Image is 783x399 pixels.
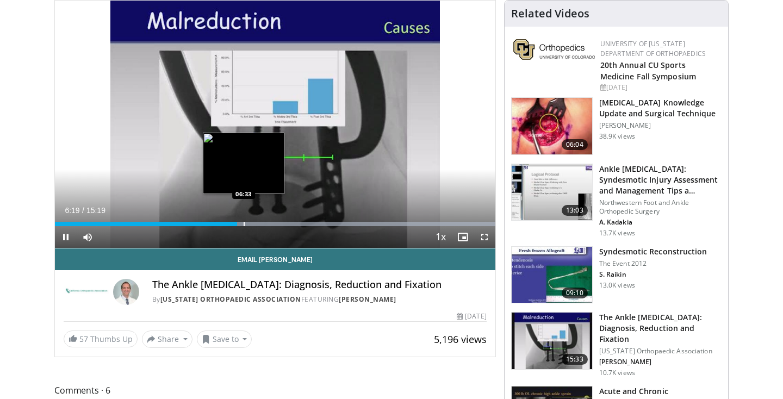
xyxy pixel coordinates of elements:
p: [PERSON_NAME] [599,121,722,130]
span: 06:04 [562,139,588,150]
a: [US_STATE] Orthopaedic Association [160,295,301,304]
img: ed563970-8bde-47f1-b653-c907ef04fde0.150x105_q85_crop-smart_upscale.jpg [512,313,592,369]
span: Comments 6 [54,383,496,397]
a: 06:04 [MEDICAL_DATA] Knowledge Update and Surgical Technique [PERSON_NAME] 38.9K views [511,97,722,155]
button: Fullscreen [474,226,495,248]
h3: Syndesmotic Reconstruction [599,246,707,257]
button: Save to [197,331,252,348]
div: [DATE] [457,311,486,321]
h4: Related Videos [511,7,589,20]
video-js: Video Player [55,1,495,248]
a: University of [US_STATE] Department of Orthopaedics [600,39,706,58]
span: / [82,206,84,215]
button: Share [142,331,192,348]
h4: The Ankle [MEDICAL_DATA]: Diagnosis, Reduction and Fixation [152,279,487,291]
p: Northwestern Foot and Ankle Orthopedic Surgery [599,198,722,216]
a: 15:33 The Ankle [MEDICAL_DATA]: Diagnosis, Reduction and Fixation [US_STATE] Orthopaedic Associat... [511,312,722,377]
a: Email [PERSON_NAME] [55,248,495,270]
button: Enable picture-in-picture mode [452,226,474,248]
a: 09:10 Syndesmotic Reconstruction The Event 2012 S. Raikin 13.0K views [511,246,722,304]
a: [PERSON_NAME] [339,295,396,304]
img: XzOTlMlQSGUnbGTX4xMDoxOjBzMTt2bJ.150x105_q85_crop-smart_upscale.jpg [512,98,592,154]
p: 13.0K views [599,281,635,290]
span: 15:33 [562,354,588,365]
img: 476a2f31-7f3f-4e9d-9d33-f87c8a4a8783.150x105_q85_crop-smart_upscale.jpg [512,164,592,221]
a: 13:03 Ankle [MEDICAL_DATA]: Syndesmotic Injury Assessment and Management Tips a… Northwestern Foo... [511,164,722,238]
img: -TiYc6krEQGNAzh34xMDoxOmtxOwKG7D_1.150x105_q85_crop-smart_upscale.jpg [512,247,592,303]
img: California Orthopaedic Association [64,279,109,305]
span: 6:19 [65,206,79,215]
p: The Event 2012 [599,259,707,268]
p: [PERSON_NAME] [599,358,722,366]
span: 09:10 [562,288,588,298]
img: Avatar [113,279,139,305]
span: 5,196 views [434,333,487,346]
img: 355603a8-37da-49b6-856f-e00d7e9307d3.png.150x105_q85_autocrop_double_scale_upscale_version-0.2.png [513,39,595,60]
span: 13:03 [562,205,588,216]
div: Progress Bar [55,222,495,226]
p: 38.9K views [599,132,635,141]
button: Mute [77,226,98,248]
img: image.jpeg [203,133,284,194]
span: 15:19 [86,206,105,215]
div: [DATE] [600,83,719,92]
button: Playback Rate [430,226,452,248]
div: By FEATURING [152,295,487,304]
a: 57 Thumbs Up [64,331,138,347]
p: S. Raikin [599,270,707,279]
span: 57 [79,334,88,344]
p: 10.7K views [599,369,635,377]
button: Pause [55,226,77,248]
p: A. Kadakia [599,218,722,227]
p: 13.7K views [599,229,635,238]
h3: Ankle [MEDICAL_DATA]: Syndesmotic Injury Assessment and Management Tips a… [599,164,722,196]
h3: [MEDICAL_DATA] Knowledge Update and Surgical Technique [599,97,722,119]
a: 20th Annual CU Sports Medicine Fall Symposium [600,60,696,82]
p: [US_STATE] Orthopaedic Association [599,347,722,356]
h3: The Ankle [MEDICAL_DATA]: Diagnosis, Reduction and Fixation [599,312,722,345]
